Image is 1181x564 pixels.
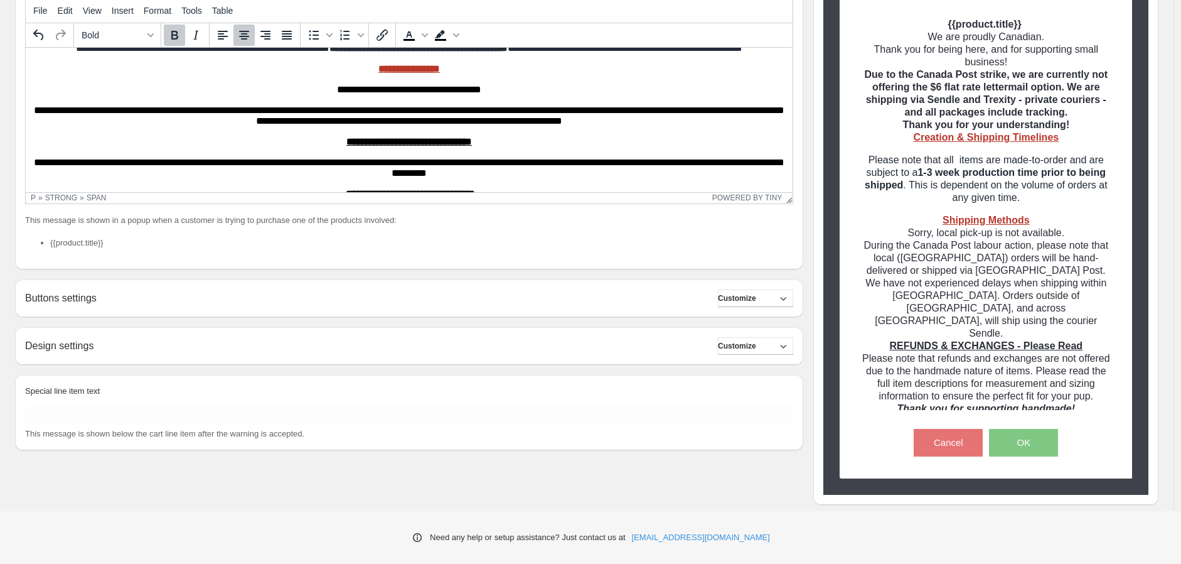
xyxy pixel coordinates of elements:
div: Text color [398,24,430,46]
strong: 1-3 week production time prior to being shipped [865,167,1106,190]
strong: Creation & Shipping Timelines [913,132,1059,143]
div: p [31,193,36,202]
div: strong [45,193,77,202]
div: Resize [782,193,793,203]
h2: Buttons settings [25,292,97,304]
span: Format [144,6,171,16]
span: Insert [112,6,134,16]
span: View [83,6,102,16]
span: File [33,6,48,16]
span: Special line item text [25,386,100,396]
span: Edit [58,6,73,16]
span: Please note that refunds and exchanges are not offered due to the handmade nature of items. Pleas... [862,353,1110,401]
div: Bullet list [303,24,334,46]
span: We are proudly Canadian. [928,31,1045,42]
span: Customize [718,293,756,303]
li: {{product.title}} [50,237,793,249]
strong: Thank you for supporting handmade! [897,403,1076,414]
button: Redo [50,24,71,46]
button: Align left [212,24,233,46]
button: Align center [233,24,255,46]
a: Powered by Tiny [712,193,783,202]
div: Background color [430,24,461,46]
div: span [87,193,107,202]
button: Customize [718,290,793,307]
span: Tools [181,6,202,16]
iframe: Rich Text Area [26,48,793,192]
button: Undo [28,24,50,46]
button: Customize [718,337,793,355]
span: Bold [82,30,143,40]
span: Due to the Canada Post strike, we are currently not offering the $6 flat rate lettermail option. ... [864,69,1108,117]
span: During the Canada Post labour action, please note that local ([GEOGRAPHIC_DATA]) orders will be h... [864,240,1109,339]
span: Thank you for your understanding! [902,119,1069,130]
a: [EMAIL_ADDRESS][DOMAIN_NAME] [632,531,770,544]
span: Sorry, local pick-up is not available. [908,227,1065,238]
button: OK [989,429,1058,457]
div: » [38,193,43,202]
span: Thank you for being here, and for supporting small business! [874,44,1099,67]
button: Insert/edit link [371,24,393,46]
strong: {{product.title}} [948,19,1021,30]
span: Customize [718,341,756,351]
strong: REFUNDS & EXCHANGES - Please Read [889,340,1082,351]
p: This message is shown in a popup when a customer is trying to purchase one of the products involved: [25,214,793,227]
div: » [80,193,84,202]
button: Italic [185,24,206,46]
button: Align right [255,24,276,46]
span: This message is shown below the cart line item after the warning is accepted. [25,429,304,438]
span: Table [212,6,233,16]
div: Numbered list [334,24,366,46]
strong: Shipping Methods [943,215,1030,225]
h2: Design settings [25,340,94,352]
button: Bold [164,24,185,46]
span: Please note that all items are made-to-order and are subject to a . This is dependent on the volu... [865,155,1108,203]
button: Formats [77,24,158,46]
button: Justify [276,24,297,46]
button: Cancel [914,429,983,457]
